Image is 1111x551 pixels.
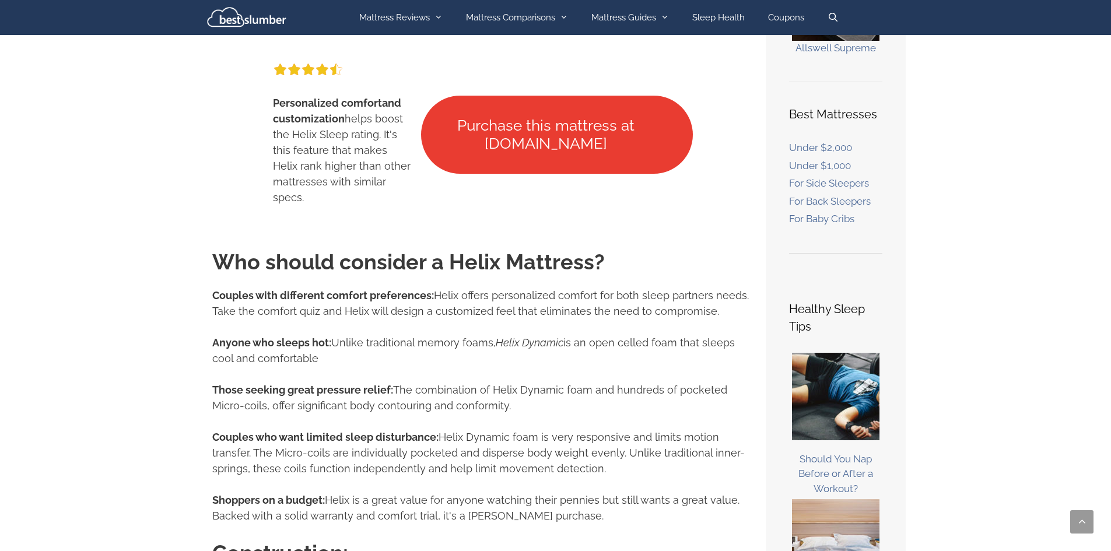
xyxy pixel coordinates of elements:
strong: Personalized comfort [273,97,382,109]
strong: and customization [273,97,401,125]
h2: Who should consider a Helix Mattress? [212,250,753,275]
strong: Couples with different comfort preferences: [212,289,434,301]
h4: Healthy Sleep Tips [789,300,882,335]
strong: Shoppers on a budget: [212,494,325,506]
a: Under $1,000 [789,160,851,171]
a: For Baby Cribs [789,213,854,224]
h4: Best Mattresses [789,106,882,123]
a: Allswell Supreme [795,42,876,54]
p: helps boost the Helix Sleep rating. It's this feature that makes Helix rank higher than other mat... [273,95,412,205]
p: Unlike traditional memory foams, is an open celled foam that sleeps cool and comfortable [212,335,753,366]
span: Purchase this mattress at [DOMAIN_NAME] [423,117,670,153]
a: Scroll back to top [1070,510,1094,534]
p: Helix Dynamic foam is very responsive and limits motion transfer. The Micro-coils are individuall... [212,429,753,476]
p: Helix offers personalized comfort for both sleep partners needs. Take the comfort quiz and Helix ... [212,287,753,319]
a: Purchase this mattress at [DOMAIN_NAME] [421,96,693,174]
p: Helix is a great value for anyone watching their pennies but still wants a great value. Backed wi... [212,492,753,524]
a: For Side Sleepers [789,177,869,189]
em: Helix Dynamic [496,336,563,349]
strong: Couples who want limited sleep disturbance: [212,431,439,443]
a: Should You Nap Before or After a Workout? [798,453,873,494]
img: Tired after exercise [792,353,879,440]
strong: Anyone who sleeps hot: [212,336,331,349]
a: For Back Sleepers [789,195,871,207]
a: Under $2,000 [789,142,852,153]
p: The combination of Helix Dynamic foam and hundreds of pocketed Micro-coils, offer significant bod... [212,382,753,413]
strong: Those seeking great pressure relief: [212,384,393,396]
